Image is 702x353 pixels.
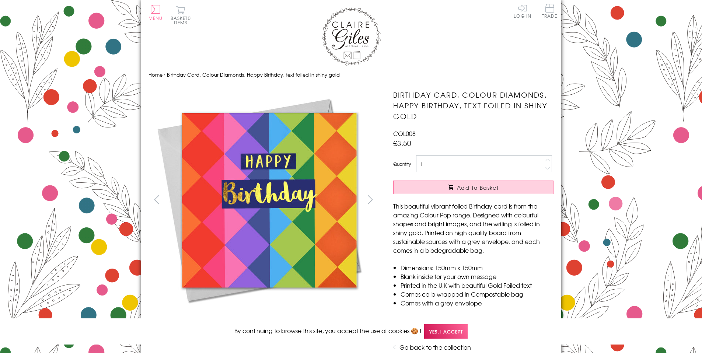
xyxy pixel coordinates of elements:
[401,298,553,307] li: Comes with a grey envelope
[393,129,416,138] span: COL008
[393,181,553,194] button: Add to Basket
[149,90,370,311] img: Birthday Card, Colour Diamonds, Happy Birthday, text foiled in shiny gold
[149,71,163,78] a: Home
[401,290,553,298] li: Comes cello wrapped in Compostable bag
[164,71,165,78] span: ›
[149,15,163,21] span: Menu
[424,324,468,339] span: Yes, I accept
[167,71,340,78] span: Birthday Card, Colour Diamonds, Happy Birthday, text foiled in shiny gold
[149,67,554,83] nav: breadcrumbs
[401,281,553,290] li: Printed in the U.K with beautiful Gold Foiled text
[174,15,191,26] span: 0 items
[399,343,471,352] a: Go back to the collection
[393,90,553,121] h1: Birthday Card, Colour Diamonds, Happy Birthday, text foiled in shiny gold
[401,272,553,281] li: Blank inside for your own message
[542,4,558,18] span: Trade
[171,6,191,25] button: Basket0 items
[401,263,553,272] li: Dimensions: 150mm x 150mm
[322,7,381,66] img: Claire Giles Greetings Cards
[393,161,411,167] label: Quantity
[149,191,165,208] button: prev
[149,5,163,20] button: Menu
[393,202,553,255] p: This beautiful vibrant foiled Birthday card is from the amazing Colour Pop range. Designed with c...
[542,4,558,20] a: Trade
[393,138,411,148] span: £3.50
[457,184,499,191] span: Add to Basket
[514,4,531,18] a: Log In
[362,191,378,208] button: next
